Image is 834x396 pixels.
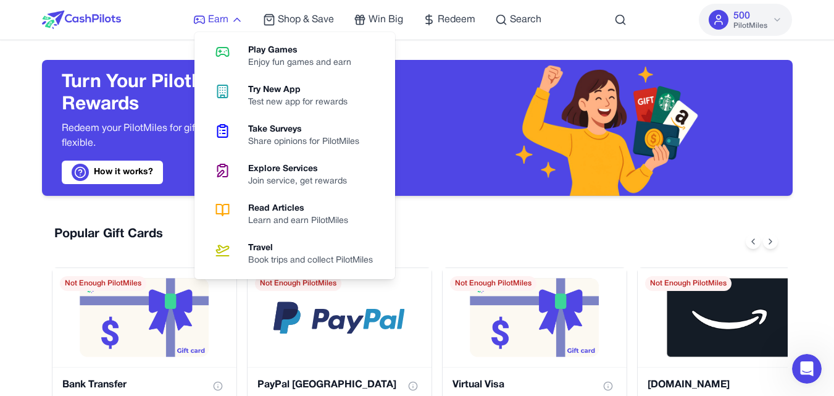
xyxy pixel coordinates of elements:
[369,12,403,27] span: Win Big
[423,12,475,27] a: Redeem
[248,255,383,267] div: Book trips and collect PilotMiles
[438,12,475,27] span: Redeem
[469,278,599,357] img: default-reward-image.png
[263,12,334,27] a: Shop & Save
[248,215,358,227] div: Learn and earn PilotMiles
[495,12,541,27] a: Search
[354,12,403,27] a: Win Big
[248,124,369,136] div: Take Surveys
[193,12,243,27] a: Earn
[248,96,357,109] div: Test new app for rewards
[209,377,227,395] button: Show gift card information
[452,377,504,392] h3: Virtual Visa
[733,21,767,31] span: PilotMiles
[208,12,228,27] span: Earn
[248,57,361,69] div: Enjoy fun games and earn
[648,377,730,392] h3: [DOMAIN_NAME]
[255,276,341,291] span: Not Enough PilotMiles
[248,84,357,96] div: Try New App
[42,11,121,29] img: CashPilots Logo
[404,377,422,395] button: Show gift card information
[248,44,361,57] div: Play Games
[54,225,163,243] h2: Popular Gift Cards
[667,278,791,357] img: /default-reward-image.png
[248,242,383,255] div: Travel
[510,12,541,27] span: Search
[199,235,390,274] a: TravelBook trips and collect PilotMiles
[62,161,163,184] a: How it works?
[199,195,390,235] a: Read ArticlesLearn and earn PilotMiles
[199,77,390,116] a: Try New AppTest new app for rewards
[248,163,357,175] div: Explore Services
[199,116,390,156] a: Take SurveysShare opinions for PilotMiles
[510,60,700,196] img: Header decoration
[60,276,146,291] span: Not Enough PilotMiles
[599,377,617,395] button: Show gift card information
[699,4,792,36] button: 500PilotMiles
[62,72,398,116] h3: Turn Your PilotMiles into Real Rewards
[248,175,357,188] div: Join service, get rewards
[199,156,390,195] a: Explore ServicesJoin service, get rewards
[257,377,396,392] h3: PayPal [GEOGRAPHIC_DATA]
[733,9,750,23] span: 500
[278,12,334,27] span: Shop & Save
[450,276,536,291] span: Not Enough PilotMiles
[79,278,209,357] img: default-reward-image.png
[62,121,398,151] p: Redeem your PilotMiles for gift cards from top brands — fast, easy, and flexible.
[199,37,390,77] a: Play GamesEnjoy fun games and earn
[645,276,732,291] span: Not Enough PilotMiles
[273,301,405,334] img: /default-reward-image.png
[792,354,822,384] iframe: Intercom live chat
[62,377,127,392] h3: Bank Transfer
[248,136,369,148] div: Share opinions for PilotMiles
[248,203,358,215] div: Read Articles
